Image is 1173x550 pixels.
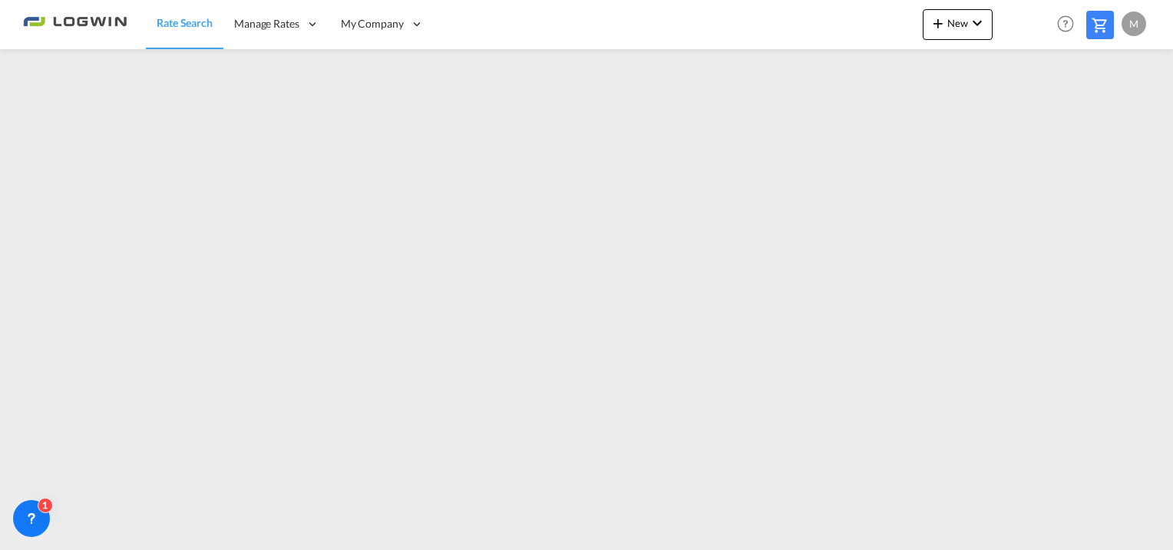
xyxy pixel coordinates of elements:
div: M [1122,12,1146,36]
span: Rate Search [157,16,213,29]
span: Manage Rates [234,16,299,31]
span: My Company [341,16,404,31]
md-icon: icon-plus 400-fg [929,14,947,32]
img: 2761ae10d95411efa20a1f5e0282d2d7.png [23,7,127,41]
span: New [929,17,986,29]
md-icon: icon-chevron-down [968,14,986,32]
span: Help [1052,11,1079,37]
button: icon-plus 400-fgNewicon-chevron-down [923,9,993,40]
div: Help [1052,11,1086,38]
